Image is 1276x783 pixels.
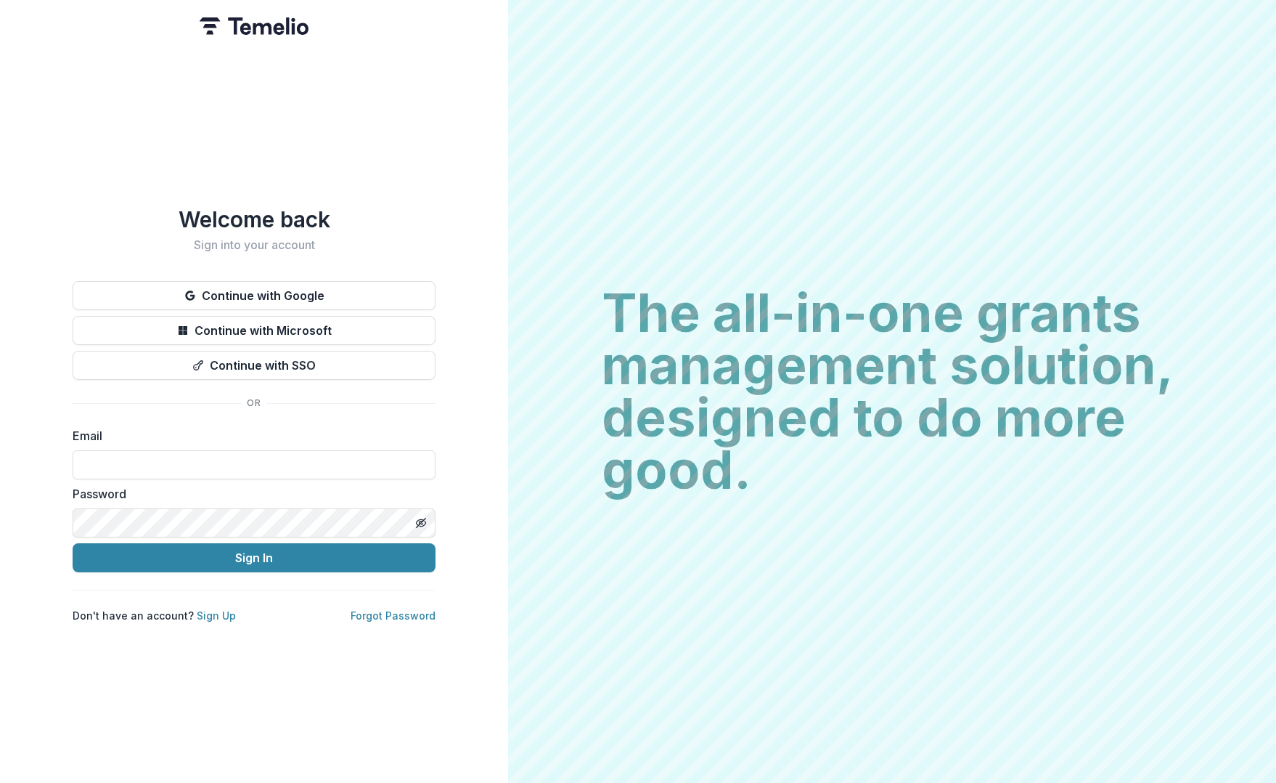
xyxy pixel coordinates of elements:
[73,485,427,503] label: Password
[409,511,433,535] button: Toggle password visibility
[73,281,435,310] button: Continue with Google
[73,238,435,252] h2: Sign into your account
[197,609,236,622] a: Sign Up
[200,17,308,35] img: Temelio
[73,351,435,380] button: Continue with SSO
[73,543,435,572] button: Sign In
[351,609,435,622] a: Forgot Password
[73,608,236,623] p: Don't have an account?
[73,316,435,345] button: Continue with Microsoft
[73,427,427,445] label: Email
[73,206,435,232] h1: Welcome back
